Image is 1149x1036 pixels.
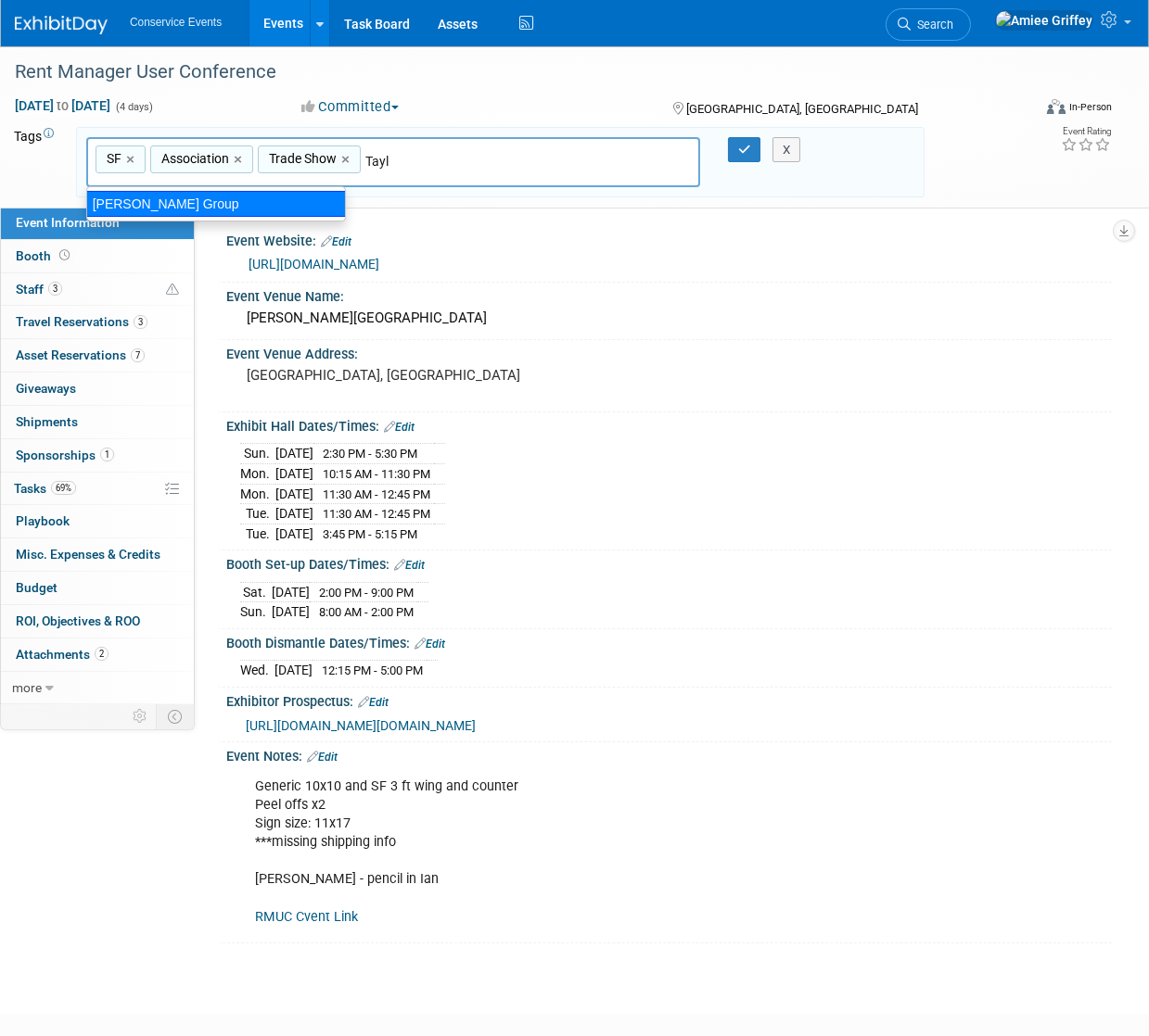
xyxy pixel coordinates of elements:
a: Budget [1,572,194,604]
td: [DATE] [275,464,313,485]
span: Travel Reservations [16,314,147,329]
td: [DATE] [275,484,313,504]
a: × [126,149,138,171]
div: Event Format [952,96,1112,124]
a: × [234,149,246,171]
span: Budget [16,580,57,595]
span: Booth [16,248,73,263]
a: Sponsorships1 [1,439,194,472]
span: Potential Scheduling Conflict -- at least one attendee is tagged in another overlapping event. [166,282,179,298]
td: [DATE] [275,524,313,543]
img: ExhibitDay [15,16,108,34]
div: Booth Dismantle Dates/Times: [226,629,1112,653]
td: Sun. [240,602,272,622]
a: RMUC Cvent Link [255,909,358,925]
td: [DATE] [272,582,310,602]
a: Tasks69% [1,473,194,505]
a: Edit [394,559,425,572]
span: SF [103,149,121,168]
span: 2:00 PM - 9:00 PM [319,586,414,600]
span: 3:45 PM - 5:15 PM [323,527,417,541]
span: Attachments [16,647,109,662]
td: Mon. [240,484,275,504]
td: [DATE] [274,661,313,680]
td: Tue. [240,524,275,543]
div: [PERSON_NAME][GEOGRAPHIC_DATA] [240,304,1098,333]
a: Shipments [1,406,194,438]
a: × [341,149,353,171]
a: [URL][DOMAIN_NAME][DOMAIN_NAME] [246,718,476,733]
a: Staff3 [1,273,194,306]
span: to [54,98,71,113]
span: 12:15 PM - 5:00 PM [322,663,423,677]
span: Search [911,18,953,32]
span: 2:30 PM - 5:30 PM [323,447,417,461]
span: Event Information [16,215,120,230]
a: Giveaways [1,373,194,405]
div: Exhibit Hall Dates/Times: [226,412,1112,436]
span: 11:30 AM - 12:45 PM [323,487,430,501]
a: [URL][DOMAIN_NAME] [249,257,379,272]
td: Personalize Event Tab Strip [124,704,157,728]
span: Conservice Events [130,16,222,29]
div: In-Person [1068,100,1112,114]
td: Wed. [240,661,274,680]
a: ROI, Objectives & ROO [1,605,194,638]
input: Type tag and hit enter [365,152,625,171]
span: Giveaways [16,381,76,396]
a: Misc. Expenses & Credits [1,538,194,571]
td: [DATE] [272,602,310,622]
a: Edit [321,235,351,248]
a: Edit [358,696,389,709]
a: Asset Reservations7 [1,339,194,372]
span: Asset Reservations [16,347,145,362]
span: Association [158,149,229,168]
span: (4 days) [114,101,153,113]
span: more [12,680,42,695]
td: [DATE] [275,504,313,524]
img: Format-Inperson.png [1047,99,1066,114]
td: [DATE] [275,444,313,464]
div: Generic 10x10 and SF 3 ft wing and counter Peel offs x2 Sign size: 11x17 ***missing shipping info... [242,768,936,936]
a: Travel Reservations3 [1,306,194,338]
span: 7 [131,348,145,362]
span: Trade Show [265,149,337,168]
a: Playbook [1,505,194,537]
div: [PERSON_NAME] Group [86,191,346,217]
td: Mon. [240,464,275,485]
span: 2 [95,647,109,661]
button: Committed [296,97,406,117]
a: Attachments2 [1,638,194,671]
div: Event Venue Address: [226,340,1112,363]
a: Edit [307,751,338,764]
a: more [1,672,194,704]
span: 1 [100,448,114,461]
span: [DATE] [DATE] [14,97,111,114]
span: Shipments [16,414,78,429]
span: Staff [16,282,62,297]
div: Event Rating [1061,127,1111,136]
span: 10:15 AM - 11:30 PM [323,467,430,481]
td: Tags [14,127,59,198]
a: Booth [1,240,194,272]
span: Misc. Expenses & Credits [16,547,160,562]
div: Booth Set-up Dates/Times: [226,550,1112,575]
img: Amiee Griffey [995,10,1093,31]
a: Event Information [1,207,194,239]
div: Event Notes: [226,742,1112,766]
span: Sponsorships [16,448,114,462]
div: Event Venue Name: [226,283,1112,306]
span: Booth not reserved yet [56,248,73,262]
div: Exhibitor Prospectus: [226,688,1112,712]
span: ROI, Objectives & ROO [16,613,140,628]
td: Sat. [240,582,272,602]
pre: [GEOGRAPHIC_DATA], [GEOGRAPHIC_DATA] [247,367,575,384]
a: Edit [384,421,415,434]
a: Edit [415,638,445,651]
td: Toggle Event Tabs [157,704,195,728]
span: [GEOGRAPHIC_DATA], [GEOGRAPHIC_DATA] [686,102,918,116]
div: Rent Manager User Conference [8,56,1018,89]
span: 3 [134,315,147,329]
div: Event Website: [226,227,1112,251]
